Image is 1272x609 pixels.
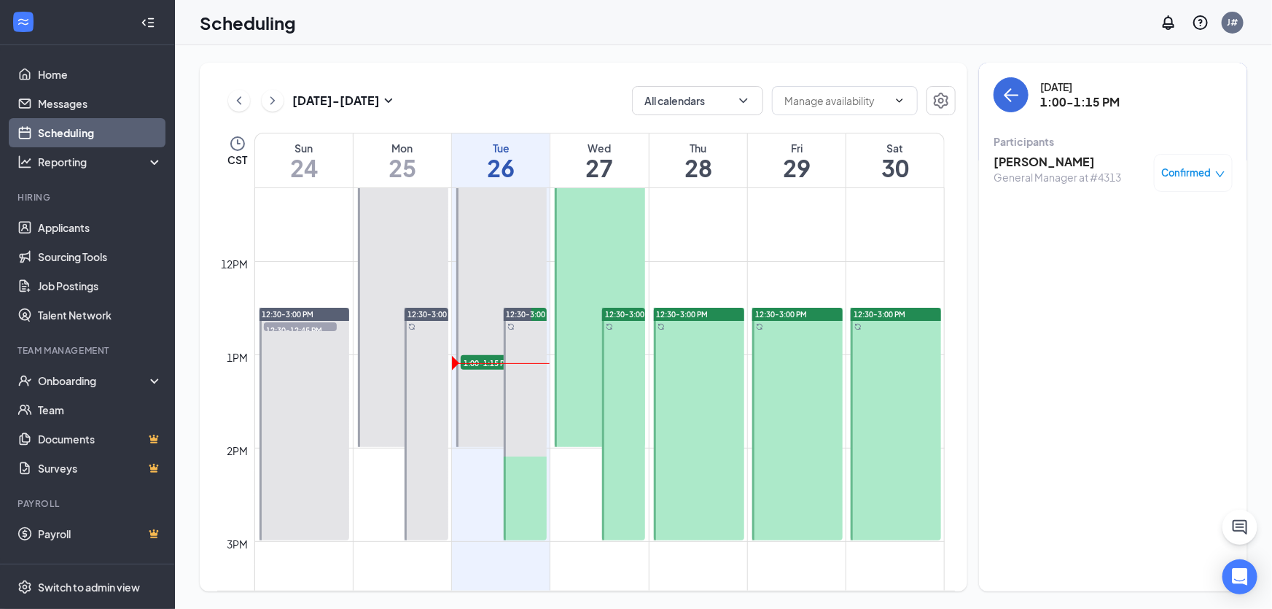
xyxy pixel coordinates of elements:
[1040,79,1120,94] div: [DATE]
[38,155,163,169] div: Reporting
[1231,519,1249,536] svg: ChatActive
[38,580,140,594] div: Switch to admin view
[38,395,163,424] a: Team
[846,133,944,187] a: August 30, 2025
[38,118,163,147] a: Scheduling
[452,141,550,155] div: Tue
[452,133,550,187] a: August 26, 2025
[408,323,415,330] svg: Sync
[649,133,747,187] a: August 28, 2025
[38,89,163,118] a: Messages
[225,443,251,459] div: 2pm
[354,141,451,155] div: Mon
[926,86,956,115] button: Settings
[994,170,1121,185] div: General Manager at #4313
[755,309,807,319] span: 12:30-3:00 PM
[756,323,763,330] svg: Sync
[1162,166,1211,180] span: Confirmed
[380,92,397,109] svg: SmallChevronDown
[649,141,747,155] div: Thu
[1222,510,1257,545] button: ChatActive
[229,135,246,152] svg: Clock
[1215,169,1225,179] span: down
[354,155,451,180] h1: 25
[994,154,1121,170] h3: [PERSON_NAME]
[17,191,160,203] div: Hiring
[507,309,558,319] span: 12:30-3:00 PM
[1192,14,1209,31] svg: QuestionInfo
[17,155,32,169] svg: Analysis
[461,355,534,370] span: 1:00-1:15 PM
[255,133,353,187] a: August 24, 2025
[38,242,163,271] a: Sourcing Tools
[748,141,846,155] div: Fri
[227,152,247,167] span: CST
[228,90,250,112] button: ChevronLeft
[38,454,163,483] a: SurveysCrown
[1222,559,1257,594] div: Open Intercom Messenger
[748,155,846,180] h1: 29
[606,323,613,330] svg: Sync
[550,133,648,187] a: August 27, 2025
[38,373,150,388] div: Onboarding
[1040,94,1120,110] h3: 1:00-1:15 PM
[452,155,550,180] h1: 26
[407,309,459,319] span: 12:30-3:00 PM
[846,141,944,155] div: Sat
[255,155,353,180] h1: 24
[17,373,32,388] svg: UserCheck
[225,349,251,365] div: 1pm
[1160,14,1177,31] svg: Notifications
[265,92,280,109] svg: ChevronRight
[264,322,337,337] span: 12:30-12:45 PM
[846,155,944,180] h1: 30
[38,424,163,454] a: DocumentsCrown
[550,141,648,155] div: Wed
[605,309,657,319] span: 12:30-3:00 PM
[17,497,160,510] div: Payroll
[255,141,353,155] div: Sun
[994,134,1233,149] div: Participants
[354,133,451,187] a: August 25, 2025
[16,15,31,29] svg: WorkstreamLogo
[262,309,314,319] span: 12:30-3:00 PM
[292,93,380,109] h3: [DATE] - [DATE]
[225,536,251,552] div: 3pm
[784,93,888,109] input: Manage availability
[262,90,284,112] button: ChevronRight
[38,213,163,242] a: Applicants
[38,271,163,300] a: Job Postings
[748,133,846,187] a: August 29, 2025
[657,309,709,319] span: 12:30-3:00 PM
[994,77,1029,112] button: back-button
[200,10,296,35] h1: Scheduling
[649,155,747,180] h1: 28
[736,93,751,108] svg: ChevronDown
[550,155,648,180] h1: 27
[932,92,950,109] svg: Settings
[38,300,163,330] a: Talent Network
[507,323,515,330] svg: Sync
[38,519,163,548] a: PayrollCrown
[219,256,251,272] div: 12pm
[854,309,905,319] span: 12:30-3:00 PM
[854,323,862,330] svg: Sync
[17,580,32,594] svg: Settings
[141,15,155,30] svg: Collapse
[17,344,160,357] div: Team Management
[894,95,905,106] svg: ChevronDown
[632,86,763,115] button: All calendarsChevronDown
[658,323,665,330] svg: Sync
[232,92,246,109] svg: ChevronLeft
[1228,16,1238,28] div: J#
[1002,86,1020,104] svg: ArrowLeft
[38,60,163,89] a: Home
